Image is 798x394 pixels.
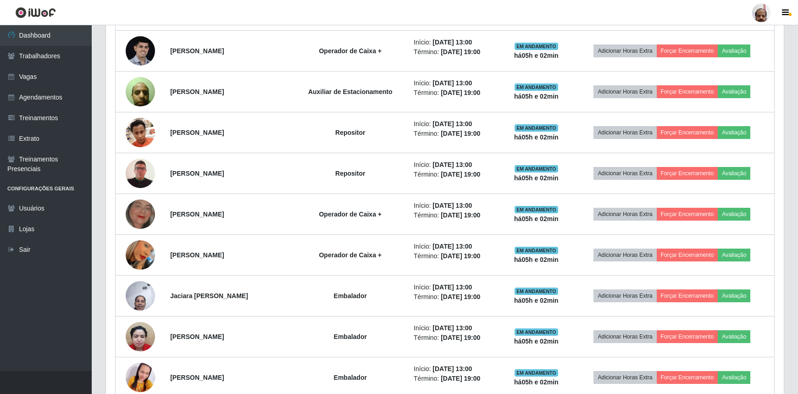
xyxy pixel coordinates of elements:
strong: Repositor [335,170,365,177]
li: Término: [414,47,497,57]
time: [DATE] 19:00 [441,252,480,260]
span: EM ANDAMENTO [515,206,558,213]
button: Forçar Encerramento [657,289,718,302]
time: [DATE] 13:00 [432,79,472,87]
button: Adicionar Horas Extra [593,330,656,343]
li: Término: [414,333,497,343]
strong: [PERSON_NAME] [170,333,224,340]
time: [DATE] 13:00 [432,161,472,168]
img: CoreUI Logo [15,7,56,18]
button: Adicionar Horas Extra [593,126,656,139]
span: EM ANDAMENTO [515,43,558,50]
button: Avaliação [718,126,750,139]
span: EM ANDAMENTO [515,124,558,132]
button: Avaliação [718,167,750,180]
button: Adicionar Horas Extra [593,44,656,57]
li: Início: [414,201,497,211]
li: Início: [414,364,497,374]
img: 1745419906674.jpeg [126,317,155,356]
img: 1644632097698.jpeg [126,191,155,238]
strong: Auxiliar de Estacionamento [308,88,393,95]
li: Término: [414,251,497,261]
strong: Repositor [335,129,365,136]
button: Avaliação [718,371,750,384]
li: Término: [414,211,497,220]
button: Forçar Encerramento [657,371,718,384]
strong: há 05 h e 02 min [514,297,559,304]
strong: há 05 h e 02 min [514,338,559,345]
li: Término: [414,129,497,139]
button: Avaliação [718,44,750,57]
li: Início: [414,78,497,88]
strong: há 05 h e 02 min [514,93,559,100]
strong: há 05 h e 02 min [514,215,559,222]
strong: Operador de Caixa + [319,211,382,218]
span: EM ANDAMENTO [515,288,558,295]
time: [DATE] 19:00 [441,130,480,137]
img: 1725845208638.jpeg [126,72,155,111]
strong: [PERSON_NAME] [170,211,224,218]
time: [DATE] 19:00 [441,48,480,55]
time: [DATE] 13:00 [432,120,472,128]
strong: [PERSON_NAME] [170,88,224,95]
button: Forçar Encerramento [657,126,718,139]
strong: Embalador [334,292,367,300]
span: EM ANDAMENTO [515,369,558,377]
button: Forçar Encerramento [657,330,718,343]
button: Forçar Encerramento [657,249,718,261]
time: [DATE] 13:00 [432,324,472,332]
span: EM ANDAMENTO [515,165,558,172]
time: [DATE] 19:00 [441,89,480,96]
li: Início: [414,283,497,292]
li: Início: [414,242,497,251]
button: Avaliação [718,249,750,261]
strong: Embalador [334,374,367,381]
strong: Operador de Caixa + [319,47,382,55]
button: Forçar Encerramento [657,85,718,98]
strong: [PERSON_NAME] [170,374,224,381]
button: Avaliação [718,208,750,221]
time: [DATE] 13:00 [432,202,472,209]
button: Avaliação [718,330,750,343]
button: Avaliação [718,289,750,302]
strong: há 05 h e 02 min [514,174,559,182]
li: Término: [414,292,497,302]
strong: há 05 h e 02 min [514,52,559,59]
li: Início: [414,323,497,333]
span: EM ANDAMENTO [515,247,558,254]
img: 1754654959854.jpeg [126,36,155,66]
strong: [PERSON_NAME] [170,129,224,136]
button: Avaliação [718,85,750,98]
time: [DATE] 13:00 [432,243,472,250]
li: Término: [414,88,497,98]
img: 1746885131832.jpeg [126,152,155,194]
strong: há 05 h e 02 min [514,133,559,141]
button: Forçar Encerramento [657,44,718,57]
button: Adicionar Horas Extra [593,371,656,384]
strong: Jaciara [PERSON_NAME] [170,292,248,300]
strong: [PERSON_NAME] [170,170,224,177]
span: EM ANDAMENTO [515,328,558,336]
img: 1703261513670.jpeg [126,113,155,152]
li: Início: [414,38,497,47]
time: [DATE] 19:00 [441,211,480,219]
time: [DATE] 13:00 [432,365,472,372]
img: 1742385610557.jpeg [126,229,155,281]
strong: há 05 h e 02 min [514,256,559,263]
img: 1651284814071.jpeg [126,276,155,315]
button: Adicionar Horas Extra [593,85,656,98]
strong: [PERSON_NAME] [170,47,224,55]
button: Adicionar Horas Extra [593,167,656,180]
time: [DATE] 13:00 [432,39,472,46]
time: [DATE] 13:00 [432,283,472,291]
li: Término: [414,170,497,179]
strong: há 05 h e 02 min [514,378,559,386]
li: Início: [414,119,497,129]
strong: [PERSON_NAME] [170,251,224,259]
button: Adicionar Horas Extra [593,208,656,221]
button: Forçar Encerramento [657,208,718,221]
li: Término: [414,374,497,383]
button: Adicionar Horas Extra [593,249,656,261]
time: [DATE] 19:00 [441,293,480,300]
span: EM ANDAMENTO [515,83,558,91]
